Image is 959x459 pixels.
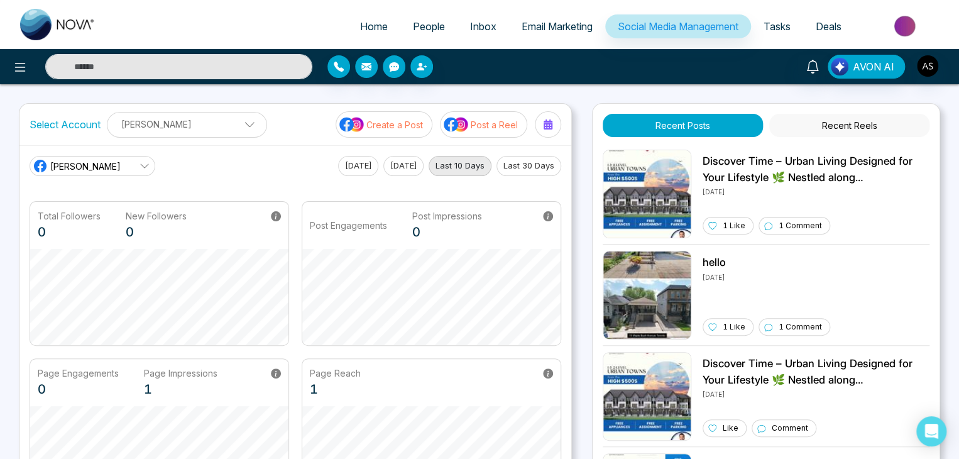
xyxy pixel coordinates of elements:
p: Discover Time – Urban Living Designed for Your Lifestyle 🌿 Nestled along [GEOGRAPHIC_DATA] in [GE... [703,356,929,388]
img: Unable to load img. [603,352,691,441]
p: 0 [38,380,119,399]
button: AVON AI [828,55,905,79]
button: Recent Reels [769,114,929,137]
a: Tasks [751,14,803,38]
p: 1 Comment [779,321,822,333]
p: Comment [772,423,808,434]
a: Deals [803,14,854,38]
a: Inbox [458,14,509,38]
span: Inbox [470,20,496,33]
img: Market-place.gif [860,12,951,40]
img: social-media-icon [339,116,364,133]
span: Email Marketing [522,20,593,33]
button: social-media-iconPost a Reel [440,111,527,138]
p: Discover Time – Urban Living Designed for Your Lifestyle 🌿 Nestled along [GEOGRAPHIC_DATA] in [GE... [703,153,929,185]
p: Page Impressions [144,367,217,380]
p: 0 [38,223,101,241]
p: [DATE] [703,388,929,399]
p: [PERSON_NAME] [115,114,259,135]
span: People [413,20,445,33]
button: Recent Posts [603,114,763,137]
button: [DATE] [383,156,424,176]
img: Lead Flow [831,58,848,75]
a: People [400,14,458,38]
img: Unable to load img. [603,251,691,340]
span: Social Media Management [618,20,738,33]
p: Page Engagements [38,367,119,380]
p: Post Impressions [412,209,482,223]
span: Home [360,20,388,33]
p: 0 [126,223,187,241]
p: 0 [412,223,482,241]
div: Open Intercom Messenger [916,416,946,446]
p: Like [723,423,738,434]
p: Total Followers [38,209,101,223]
span: Deals [816,20,841,33]
button: [DATE] [338,156,378,176]
button: social-media-iconCreate a Post [336,111,432,138]
p: hello [703,255,830,271]
p: 1 [144,380,217,399]
img: Unable to load img. [603,150,691,238]
a: Email Marketing [509,14,605,38]
p: [DATE] [703,185,929,197]
p: Post a Reel [471,118,518,131]
p: 1 Like [723,220,745,231]
p: 1 Like [723,321,745,333]
p: 1 [310,380,361,399]
p: Post Engagements [310,219,387,232]
p: [DATE] [703,271,830,282]
a: Social Media Management [605,14,751,38]
a: Home [348,14,400,38]
img: Nova CRM Logo [20,9,96,40]
p: Create a Post [366,118,423,131]
span: AVON AI [853,59,894,74]
label: Select Account [30,117,101,132]
p: Page Reach [310,367,361,380]
button: Last 30 Days [496,156,561,176]
span: Tasks [764,20,791,33]
button: Last 10 Days [429,156,491,176]
img: social-media-icon [444,116,469,133]
p: 1 Comment [779,220,822,231]
img: User Avatar [917,55,938,77]
span: [PERSON_NAME] [50,160,121,173]
p: New Followers [126,209,187,223]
